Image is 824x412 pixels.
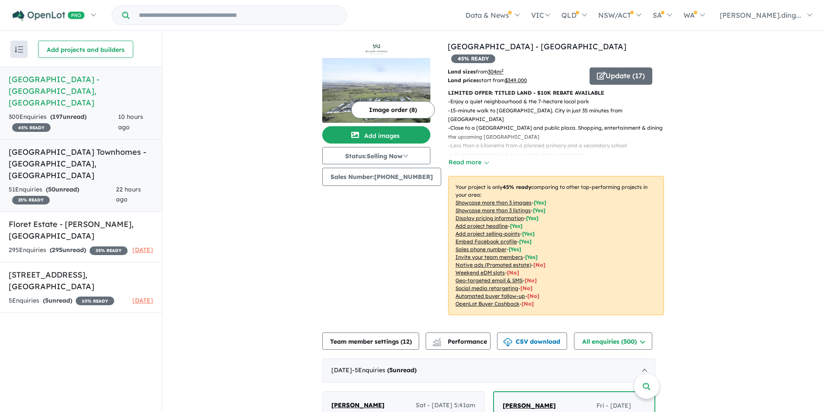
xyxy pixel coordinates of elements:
[9,296,114,306] div: 5 Enquir ies
[416,400,475,411] span: Sat - [DATE] 5:41am
[118,113,143,131] span: 10 hours ago
[503,184,531,190] b: 45 % ready
[574,332,652,350] button: All enquiries (300)
[448,150,671,159] p: - Large sporting reserve & an active open space nearby
[43,297,72,304] strong: ( unread)
[522,300,534,307] span: [No]
[448,67,583,76] p: from
[455,300,519,307] u: OpenLot Buyer Cashback
[131,6,345,25] input: Try estate name, suburb, builder or developer
[352,366,417,374] span: - 5 Enquir ies
[448,124,671,141] p: - Close to a [GEOGRAPHIC_DATA] and public plaza. Shopping, entertainment & dining at the upcoming...
[509,246,521,252] span: [ Yes ]
[403,338,410,345] span: 12
[527,293,539,299] span: [No]
[455,207,531,214] u: Showcase more than 3 listings
[434,338,487,345] span: Performance
[326,44,427,54] img: Willow Springs Estate - Rockbank Logo
[38,41,133,58] button: Add projects and builders
[455,199,532,206] u: Showcase more than 3 images
[534,199,546,206] span: [ Yes ]
[322,126,430,144] button: Add images
[50,246,86,254] strong: ( unread)
[48,185,55,193] span: 50
[322,332,419,350] button: Team member settings (12)
[522,230,535,237] span: [ Yes ]
[426,332,491,350] button: Performance
[533,207,545,214] span: [ Yes ]
[455,285,518,291] u: Social media retargeting
[520,285,532,291] span: [No]
[132,246,153,254] span: [DATE]
[13,10,85,21] img: Openlot PRO Logo White
[455,223,508,229] u: Add project headline
[455,246,507,252] u: Sales phone number
[455,215,524,221] u: Display pricing information
[116,185,141,204] span: 22 hours ago
[497,332,567,350] button: CSV download
[448,68,476,75] b: Land sizes
[45,297,48,304] span: 5
[76,297,114,305] span: 10 % READY
[322,147,430,164] button: Status:Selling Now
[448,141,671,150] p: - Less than a kilometre from a planned primary and a secondary school
[448,42,626,51] a: [GEOGRAPHIC_DATA] - [GEOGRAPHIC_DATA]
[510,223,523,229] span: [ Yes ]
[448,77,479,83] b: Land prices
[46,185,79,193] strong: ( unread)
[322,41,430,123] a: Willow Springs Estate - Rockbank LogoWillow Springs Estate - Rockbank
[9,146,153,181] h5: [GEOGRAPHIC_DATA] Townhomes - [GEOGRAPHIC_DATA] , [GEOGRAPHIC_DATA]
[322,358,655,383] div: [DATE]
[322,168,441,186] button: Sales Number:[PHONE_NUMBER]
[505,77,527,83] u: $ 349,000
[448,176,664,315] p: Your project is only comparing to other top-performing projects in your area: - - - - - - - - - -...
[507,269,519,276] span: [No]
[448,157,489,167] button: Read more
[455,238,517,245] u: Embed Facebook profile
[50,113,87,121] strong: ( unread)
[132,297,153,304] span: [DATE]
[526,215,539,221] span: [ Yes ]
[387,366,417,374] strong: ( unread)
[590,67,652,85] button: Update (17)
[90,246,128,255] span: 35 % READY
[451,54,495,63] span: 45 % READY
[9,185,116,205] div: 51 Enquir ies
[448,106,671,124] p: - 15-minute walk to [GEOGRAPHIC_DATA]. City in just 35 minutes from [GEOGRAPHIC_DATA]
[9,218,153,242] h5: Floret Estate - [PERSON_NAME] , [GEOGRAPHIC_DATA]
[455,269,505,276] u: Weekend eDM slots
[720,11,801,19] span: [PERSON_NAME].ding...
[9,245,128,256] div: 295 Enquir ies
[12,123,51,132] span: 45 % READY
[455,254,523,260] u: Invite your team members
[433,338,441,343] img: line-chart.svg
[448,89,664,97] p: LIMITED OFFER: TITLED LAND - $10K REBATE AVAILABLE
[488,68,503,75] u: 304 m
[455,293,525,299] u: Automated buyer follow-up
[331,401,385,409] span: [PERSON_NAME]
[9,269,153,292] h5: [STREET_ADDRESS] , [GEOGRAPHIC_DATA]
[9,112,118,133] div: 300 Enquir ies
[52,246,62,254] span: 295
[9,73,153,109] h5: [GEOGRAPHIC_DATA] - [GEOGRAPHIC_DATA] , [GEOGRAPHIC_DATA]
[52,113,63,121] span: 197
[455,277,523,284] u: Geo-targeted email & SMS
[15,46,23,53] img: sort.svg
[448,97,671,106] p: - Enjoy a quiet neighbourhood & the 7-hectare local park
[533,262,545,268] span: [No]
[389,366,393,374] span: 5
[433,341,441,346] img: bar-chart.svg
[351,101,435,118] button: Image order (8)
[455,230,520,237] u: Add project selling-points
[331,400,385,411] a: [PERSON_NAME]
[455,262,531,268] u: Native ads (Promoted estate)
[12,196,50,204] span: 25 % READY
[525,277,537,284] span: [No]
[448,76,583,85] p: start from
[322,58,430,123] img: Willow Springs Estate - Rockbank
[503,338,512,347] img: download icon
[501,68,503,73] sup: 2
[525,254,538,260] span: [ Yes ]
[519,238,532,245] span: [ Yes ]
